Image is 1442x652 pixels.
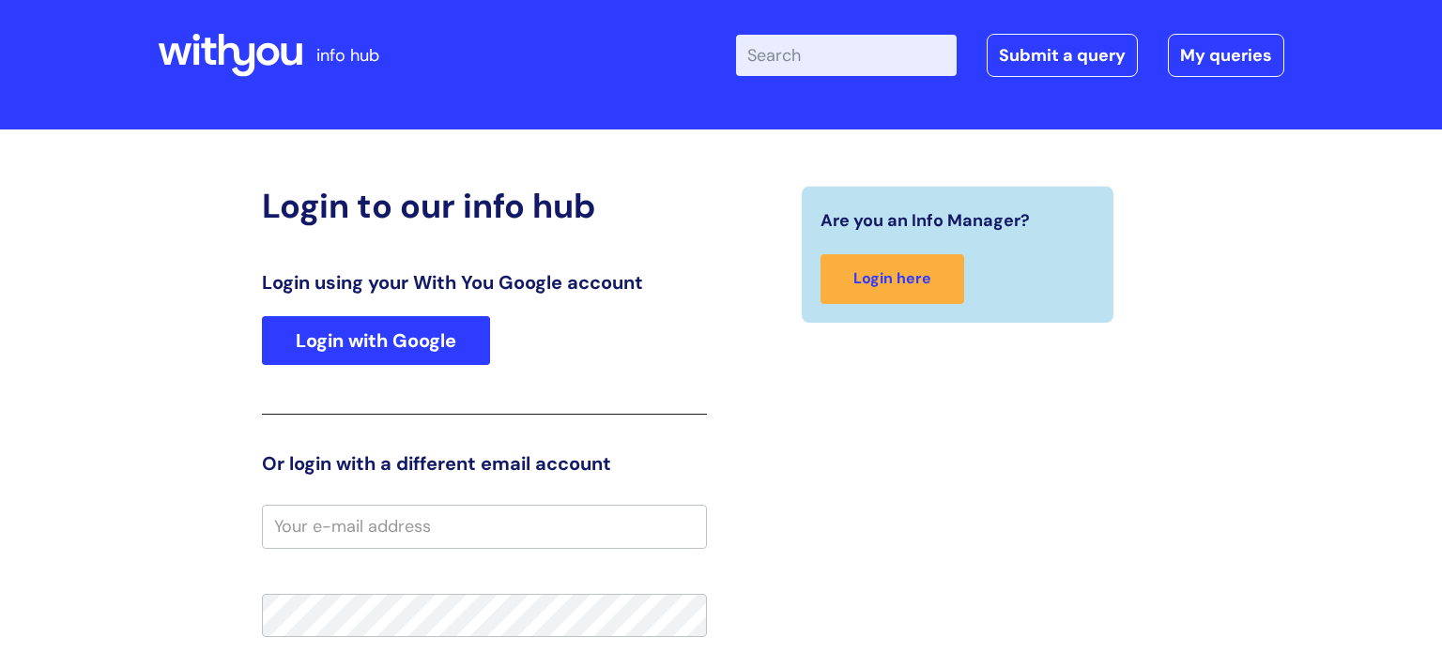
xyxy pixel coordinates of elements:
h3: Login using your With You Google account [262,271,707,294]
h3: Or login with a different email account [262,452,707,475]
h2: Login to our info hub [262,186,707,226]
input: Your e-mail address [262,505,707,548]
span: Are you an Info Manager? [821,205,1030,235]
a: Submit a query [987,34,1138,77]
a: Login here [821,254,964,304]
p: info hub [316,40,379,70]
a: My queries [1168,34,1284,77]
a: Login with Google [262,316,490,365]
input: Search [736,35,957,76]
